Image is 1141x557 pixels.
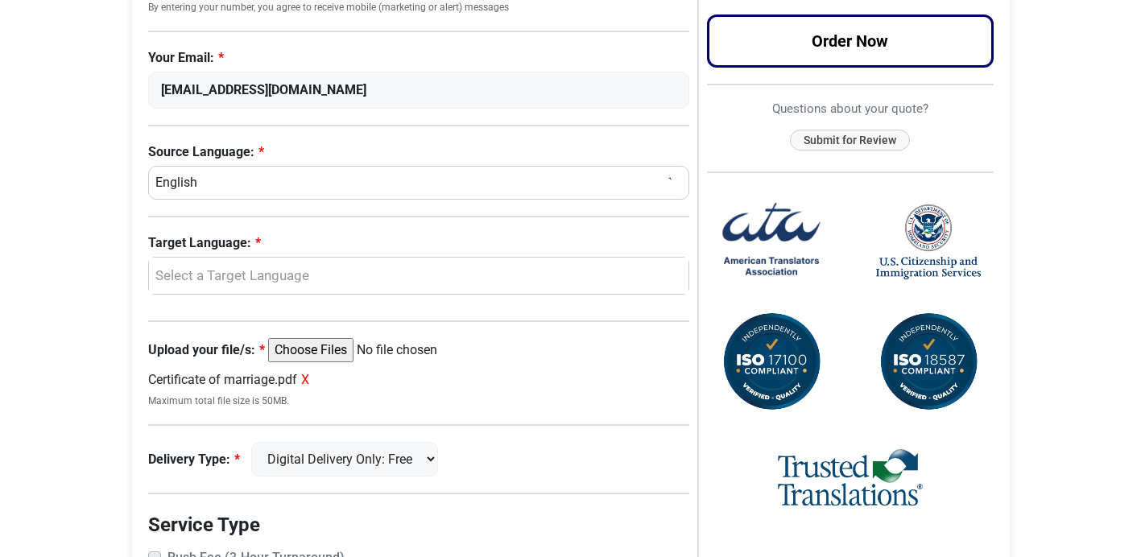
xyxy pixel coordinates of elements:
label: Delivery Type: [148,450,240,469]
button: Select a Target Language [148,257,690,295]
img: American Translators Association Logo [719,189,824,294]
div: Select a Target Language [157,266,673,287]
button: Order Now [707,14,994,68]
label: Target Language: [148,233,690,253]
div: Certificate of marriage.pdf [148,370,690,390]
small: By entering your number, you agree to receive mobile (marketing or alert) messages [148,2,690,14]
img: ISO 17100 Compliant Certification [719,310,824,415]
span: X [301,372,309,387]
img: ISO 18587 Compliant Certification [876,310,981,415]
img: United States Citizenship and Immigration Services Logo [876,203,981,281]
input: Enter Your Email [148,72,690,109]
small: Maximum total file size is 50MB. [148,394,690,408]
legend: Service Type [148,510,690,539]
label: Your Email: [148,48,690,68]
button: Submit for Review [790,130,910,151]
label: Upload your file/s: [148,340,265,360]
img: Trusted Translations Logo [778,447,923,510]
h6: Questions about your quote? [707,101,994,116]
label: Source Language: [148,142,690,162]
